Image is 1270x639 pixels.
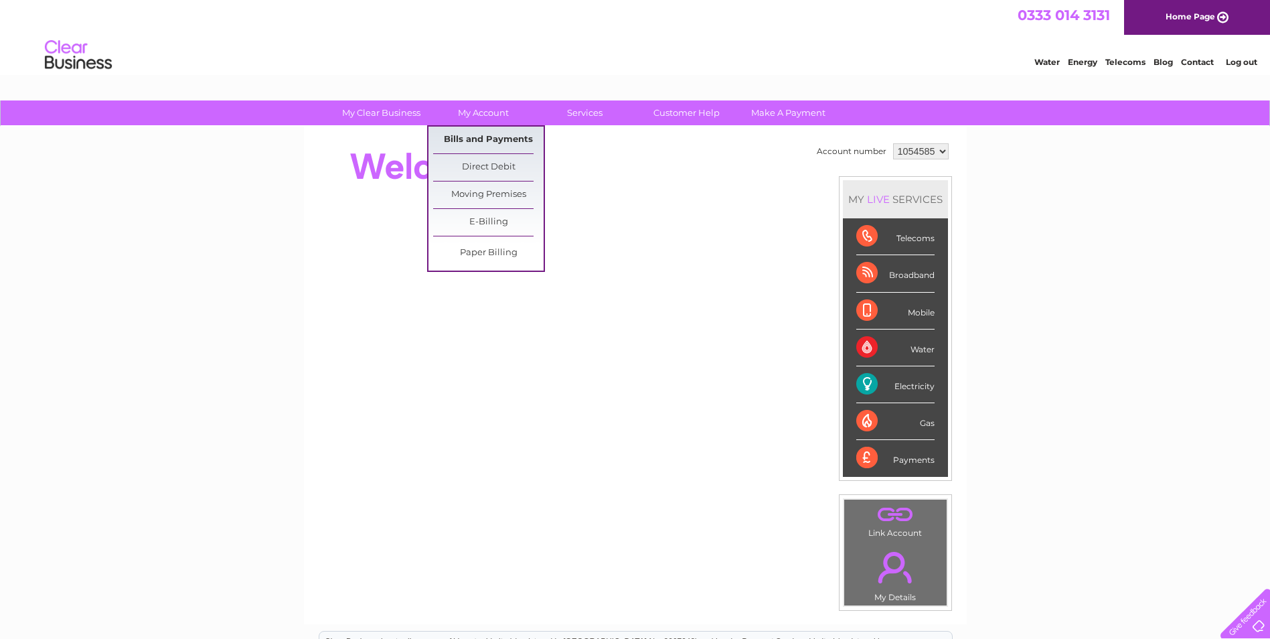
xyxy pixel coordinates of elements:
[856,440,935,476] div: Payments
[856,255,935,292] div: Broadband
[433,154,544,181] a: Direct Debit
[530,100,640,125] a: Services
[856,330,935,366] div: Water
[1018,7,1110,23] a: 0333 014 3131
[319,7,952,65] div: Clear Business is a trading name of Verastar Limited (registered in [GEOGRAPHIC_DATA] No. 3667643...
[848,503,943,526] a: .
[844,541,947,606] td: My Details
[433,127,544,153] a: Bills and Payments
[1068,57,1097,67] a: Energy
[843,180,948,218] div: MY SERVICES
[1181,57,1214,67] a: Contact
[326,100,436,125] a: My Clear Business
[733,100,844,125] a: Make A Payment
[428,100,538,125] a: My Account
[433,182,544,208] a: Moving Premises
[864,193,892,206] div: LIVE
[856,293,935,330] div: Mobile
[433,240,544,267] a: Paper Billing
[1226,57,1257,67] a: Log out
[433,209,544,236] a: E-Billing
[1034,57,1060,67] a: Water
[813,140,890,163] td: Account number
[44,35,112,76] img: logo.png
[856,366,935,403] div: Electricity
[856,403,935,440] div: Gas
[1154,57,1173,67] a: Blog
[1105,57,1145,67] a: Telecoms
[844,499,947,541] td: Link Account
[848,544,943,591] a: .
[631,100,742,125] a: Customer Help
[856,218,935,255] div: Telecoms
